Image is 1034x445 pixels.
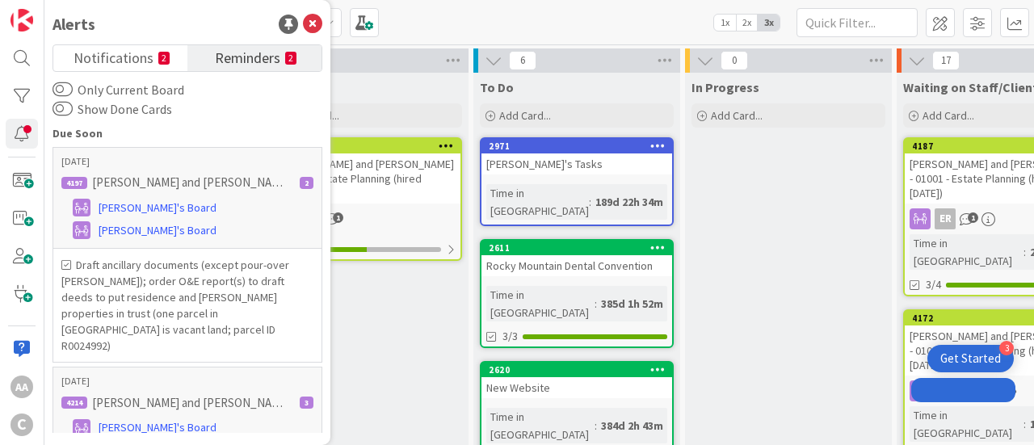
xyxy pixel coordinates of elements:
[11,9,33,31] img: Visit kanbanzone.com
[61,177,87,189] div: 4197
[711,108,763,123] span: Add Card...
[758,15,780,31] span: 3x
[923,108,974,123] span: Add Card...
[736,15,758,31] span: 2x
[595,295,597,313] span: :
[270,139,460,204] div: 3044[PERSON_NAME] and [PERSON_NAME] - 01001 - Estate Planning (hired [DATE])
[481,255,672,276] div: Rocky Mountain Dental Convention
[481,241,672,276] div: 2611Rocky Mountain Dental Convention
[927,345,1014,372] div: Open Get Started checklist, remaining modules: 3
[158,52,170,65] small: 2
[489,364,672,376] div: 2620
[61,257,313,354] h6: Draft ancillary documents (except pour-over [PERSON_NAME]); order O&E report(s) to draft deeds to...
[486,286,595,321] div: Time in [GEOGRAPHIC_DATA]
[53,80,184,99] label: Only Current Board
[597,295,667,313] div: 385d 1h 52m
[11,414,33,436] div: C
[935,208,956,229] div: ER
[53,12,95,36] div: Alerts
[721,51,748,70] span: 0
[481,363,672,398] div: 2620New Website
[480,79,514,95] span: To Do
[270,153,460,204] div: [PERSON_NAME] and [PERSON_NAME] - 01001 - Estate Planning (hired [DATE])
[53,127,322,141] h4: Due Soon
[481,139,672,174] div: 2971[PERSON_NAME]'s Tasks
[597,417,667,435] div: 384d 2h 43m
[61,198,313,217] a: [PERSON_NAME]'s Board
[502,328,518,345] span: 3/3
[270,208,460,229] div: ER
[1023,243,1026,261] span: :
[481,241,672,255] div: 2611
[489,141,672,152] div: 2971
[270,139,460,153] div: 3044
[300,177,313,189] div: 2
[285,52,296,65] small: 2
[910,406,1023,442] div: Time in [GEOGRAPHIC_DATA]
[481,139,672,153] div: 2971
[277,141,460,152] div: 3044
[932,51,960,70] span: 17
[999,341,1014,355] div: 3
[92,396,290,410] p: [PERSON_NAME] and [PERSON_NAME] - 01002
[481,377,672,398] div: New Website
[53,82,73,98] button: Only Current Board
[691,79,759,95] span: In Progress
[486,184,589,220] div: Time in [GEOGRAPHIC_DATA]
[499,108,551,123] span: Add Card...
[591,193,667,211] div: 189d 22h 34m
[99,419,216,436] span: [PERSON_NAME]'s Board
[215,45,280,68] span: Reminders
[53,101,73,117] button: Show Done Cards
[714,15,736,31] span: 1x
[99,222,216,239] span: [PERSON_NAME]'s Board
[1023,415,1026,433] span: :
[486,408,595,443] div: Time in [GEOGRAPHIC_DATA]
[99,199,216,216] span: [PERSON_NAME]'s Board
[910,234,1023,270] div: Time in [GEOGRAPHIC_DATA]
[589,193,591,211] span: :
[926,276,941,293] span: 3/4
[61,376,313,387] p: [DATE]
[61,418,313,438] a: [PERSON_NAME]'s Board
[61,156,313,167] p: [DATE]
[481,363,672,377] div: 2620
[11,376,33,398] div: AA
[481,153,672,174] div: [PERSON_NAME]'s Tasks
[92,175,290,190] p: [PERSON_NAME] and [PERSON_NAME] - 01001 - Estate Planning (hired [DATE])
[74,45,153,68] span: Notifications
[797,8,918,37] input: Quick Filter...
[61,397,87,409] div: 4214
[595,417,597,435] span: :
[300,397,313,409] div: 3
[333,212,343,223] span: 1
[940,351,1001,367] div: Get Started
[509,51,536,70] span: 6
[53,99,172,119] label: Show Done Cards
[489,242,672,254] div: 2611
[968,212,978,223] span: 1
[61,220,313,240] a: [PERSON_NAME]'s Board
